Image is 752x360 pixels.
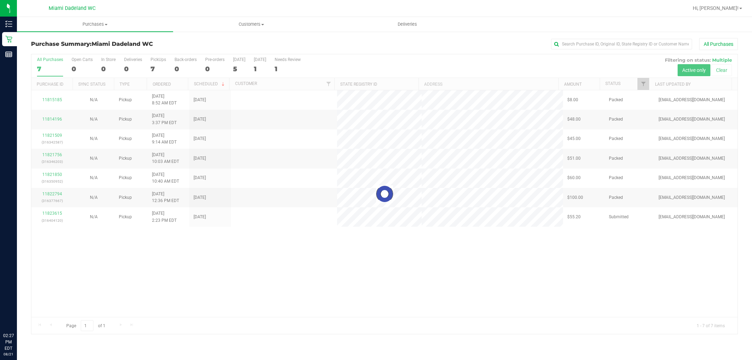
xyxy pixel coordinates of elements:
span: Purchases [17,21,173,28]
p: 02:27 PM EDT [3,332,14,352]
input: Search Purchase ID, Original ID, State Registry ID or Customer Name... [551,39,692,49]
button: All Purchases [699,38,738,50]
iframe: Resource center unread badge [21,303,29,311]
inline-svg: Retail [5,36,12,43]
span: Hi, [PERSON_NAME]! [693,5,739,11]
iframe: Resource center [7,304,28,325]
a: Deliveries [329,17,485,32]
h3: Purchase Summary: [31,41,267,47]
inline-svg: Inventory [5,20,12,28]
span: Miami Dadeland WC [92,41,153,47]
span: Customers [173,21,329,28]
inline-svg: Reports [5,51,12,58]
p: 08/21 [3,352,14,357]
a: Customers [173,17,329,32]
span: Miami Dadeland WC [49,5,96,11]
span: Deliveries [388,21,427,28]
a: Purchases [17,17,173,32]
